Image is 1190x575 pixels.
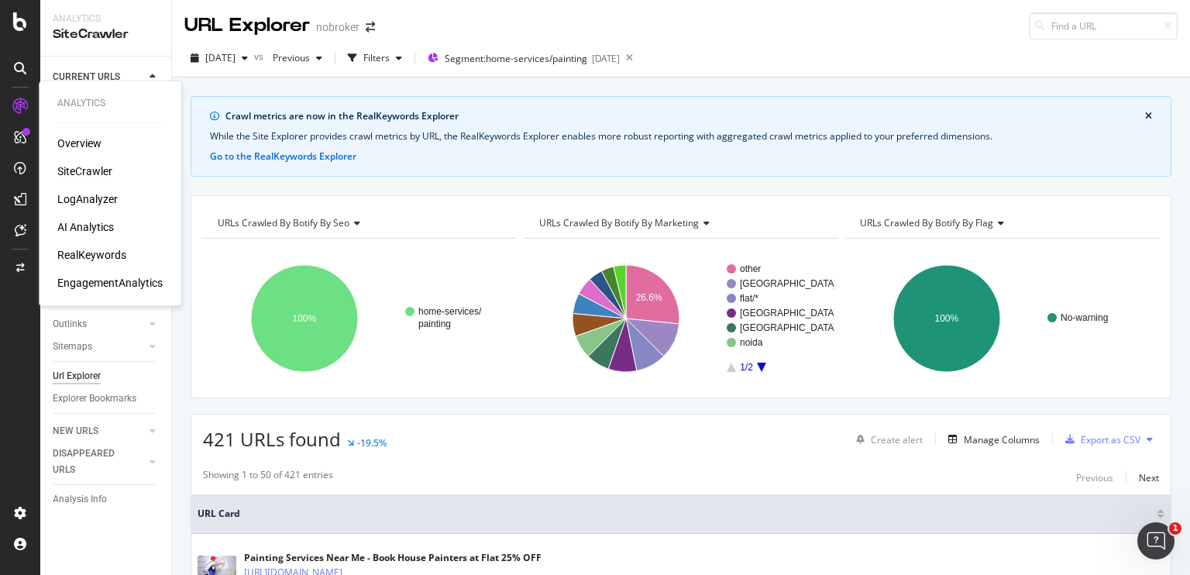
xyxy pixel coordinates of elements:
[357,436,387,449] div: -19.5%
[57,164,112,179] a: SiteCrawler
[53,339,92,355] div: Sitemaps
[184,46,254,71] button: [DATE]
[53,26,159,43] div: SiteCrawler
[536,211,824,236] h4: URLs Crawled By Botify By marketing
[1137,522,1175,560] iframe: Intercom live chat
[860,216,993,229] span: URLs Crawled By Botify By flag
[740,293,758,304] text: flat/*
[267,46,328,71] button: Previous
[1139,468,1159,487] button: Next
[53,368,160,384] a: Url Explorer
[964,433,1040,446] div: Manage Columns
[210,150,356,164] button: Go to the RealKeywords Explorer
[421,46,620,71] button: Segment:home-services/painting[DATE]
[342,46,408,71] button: Filters
[225,109,1145,123] div: Crawl metrics are now in the RealKeywords Explorer
[418,318,451,329] text: painting
[53,339,145,355] a: Sitemaps
[740,322,837,333] text: [GEOGRAPHIC_DATA]
[293,313,317,324] text: 100%
[635,292,662,303] text: 26.6%
[366,22,375,33] div: arrow-right-arrow-left
[191,96,1171,177] div: info banner
[1081,433,1140,446] div: Export as CSV
[871,433,923,446] div: Create alert
[244,551,542,565] div: Painting Services Near Me - Book House Painters at Flat 25% OFF
[205,51,236,64] span: 2025 Sep. 1st
[1076,468,1113,487] button: Previous
[740,362,753,373] text: 1/2
[53,12,159,26] div: Analytics
[57,219,114,235] a: AI Analytics
[445,52,587,65] span: Segment: home-services/painting
[1169,522,1181,535] span: 1
[740,337,763,348] text: noida
[203,426,341,452] span: 421 URLs found
[1059,427,1140,452] button: Export as CSV
[53,391,160,407] a: Explorer Bookmarks
[57,247,126,263] a: RealKeywords
[363,51,390,64] div: Filters
[254,50,267,63] span: vs
[184,12,310,39] div: URL Explorer
[418,306,482,317] text: home-services/
[53,423,98,439] div: NEW URLS
[53,69,120,85] div: CURRENT URLS
[53,446,131,478] div: DISAPPEARED URLS
[198,507,1153,521] span: URL Card
[203,468,333,487] div: Showing 1 to 50 of 421 entries
[1029,12,1178,40] input: Find a URL
[1141,106,1156,126] button: close banner
[845,251,1155,386] svg: A chart.
[218,216,349,229] span: URLs Crawled By Botify By seo
[53,491,160,508] a: Analysis Info
[592,52,620,65] div: [DATE]
[1076,471,1113,484] div: Previous
[316,19,359,35] div: nobroker
[57,275,163,291] a: EngagementAnalytics
[53,316,145,332] a: Outlinks
[215,211,503,236] h4: URLs Crawled By Botify By seo
[740,263,761,274] text: other
[53,423,145,439] a: NEW URLS
[210,129,1152,143] div: While the Site Explorer provides crawl metrics by URL, the RealKeywords Explorer enables more rob...
[935,313,959,324] text: 100%
[53,491,107,508] div: Analysis Info
[1139,471,1159,484] div: Next
[267,51,310,64] span: Previous
[740,308,837,318] text: [GEOGRAPHIC_DATA]
[850,427,923,452] button: Create alert
[53,446,145,478] a: DISAPPEARED URLS
[539,216,699,229] span: URLs Crawled By Botify By marketing
[1061,312,1108,323] text: No-warning
[203,251,513,386] svg: A chart.
[942,430,1040,449] button: Manage Columns
[57,191,118,207] a: LogAnalyzer
[524,251,834,386] svg: A chart.
[57,136,101,151] a: Overview
[57,97,163,110] div: Analytics
[53,391,136,407] div: Explorer Bookmarks
[740,278,837,289] text: [GEOGRAPHIC_DATA]
[53,316,87,332] div: Outlinks
[53,368,101,384] div: Url Explorer
[857,211,1145,236] h4: URLs Crawled By Botify By flag
[53,69,145,85] a: CURRENT URLS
